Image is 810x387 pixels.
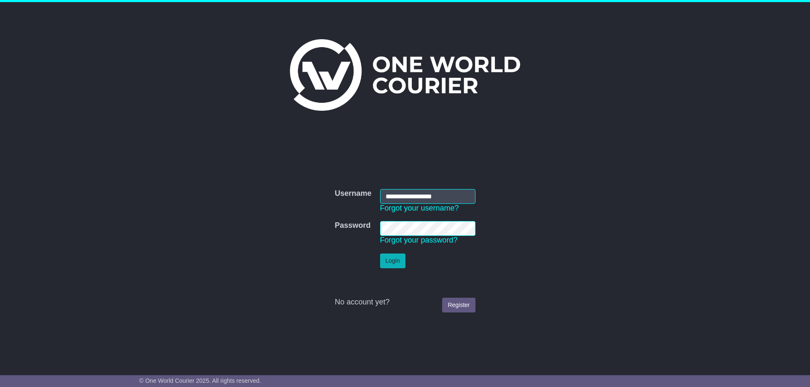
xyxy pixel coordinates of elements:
div: No account yet? [335,298,475,307]
a: Register [442,298,475,312]
img: One World [290,39,520,111]
span: © One World Courier 2025. All rights reserved. [139,377,261,384]
a: Forgot your username? [380,204,459,212]
label: Password [335,221,370,230]
a: Forgot your password? [380,236,458,244]
button: Login [380,254,405,268]
label: Username [335,189,371,198]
